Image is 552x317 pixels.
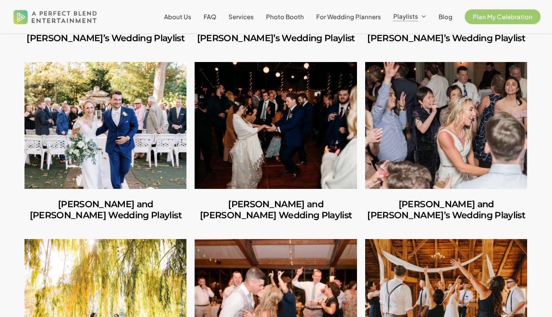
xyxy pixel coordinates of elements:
[228,13,254,20] a: Services
[316,13,381,20] a: For Wedding Planners
[365,189,527,231] a: Amara and Jon’s Wedding Playlist
[24,62,186,189] a: George and Mackenzie’s Wedding Playlist
[465,13,541,20] a: Plan My Celebration
[24,189,186,231] a: George and Mackenzie’s Wedding Playlist
[393,13,426,20] a: Playlists
[365,62,527,189] a: Amara and Jon’s Wedding Playlist
[393,12,418,20] span: Playlists
[439,13,452,20] a: Blog
[195,62,357,189] a: Norah and Schuyler’s Wedding Playlist
[473,13,532,20] span: Plan My Celebration
[164,13,191,20] a: About Us
[204,13,216,20] a: FAQ
[195,189,357,231] a: Norah and Schuyler’s Wedding Playlist
[266,13,304,20] a: Photo Booth
[11,3,99,30] img: A Perfect Blend Entertainment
